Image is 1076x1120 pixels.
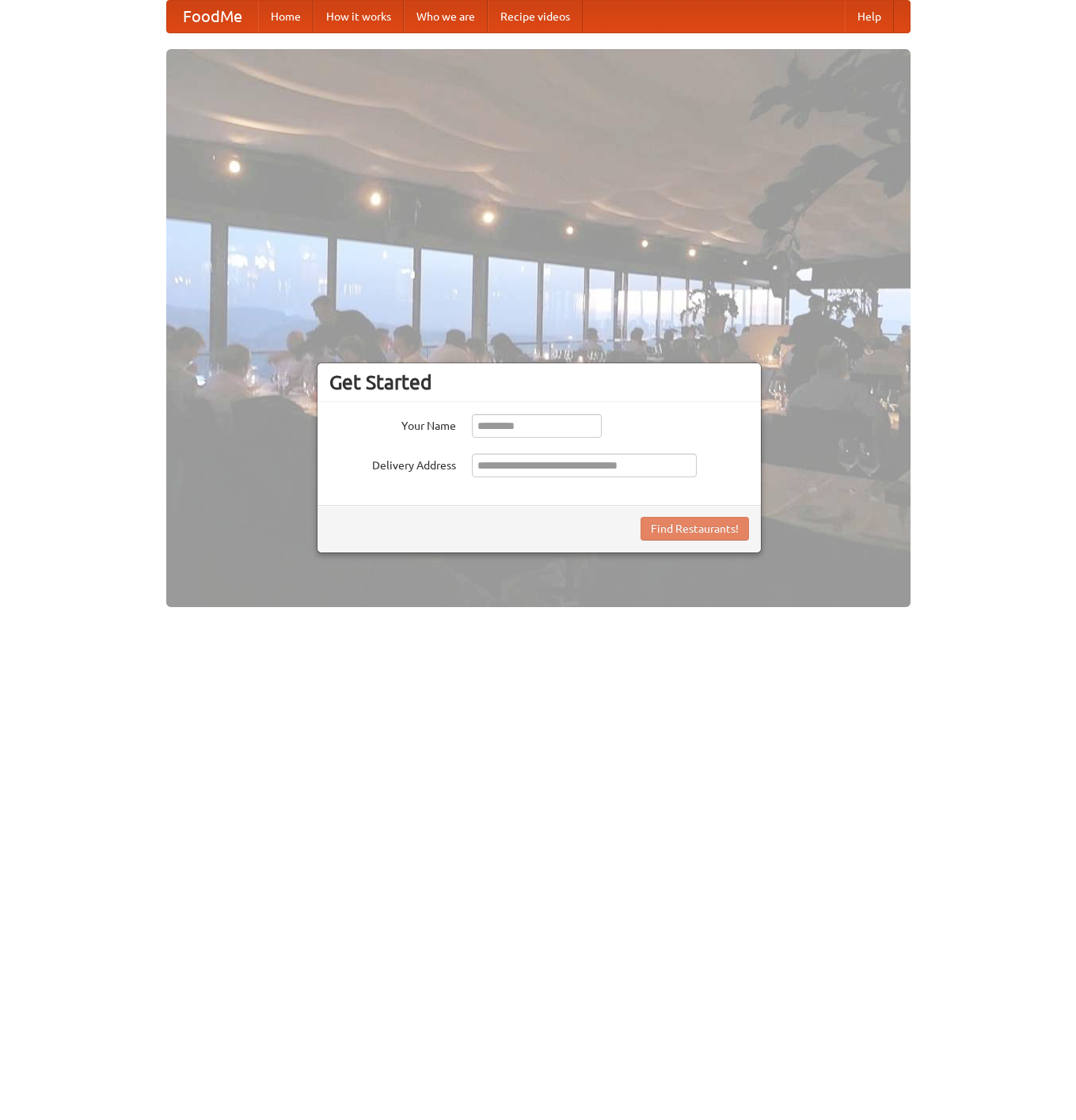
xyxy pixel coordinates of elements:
[641,517,749,541] button: Find Restaurants!
[329,370,749,394] h3: Get Started
[845,1,894,32] a: Help
[329,414,456,434] label: Your Name
[258,1,314,32] a: Home
[488,1,583,32] a: Recipe videos
[167,1,258,32] a: FoodMe
[329,454,456,473] label: Delivery Address
[404,1,488,32] a: Who we are
[314,1,404,32] a: How it works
